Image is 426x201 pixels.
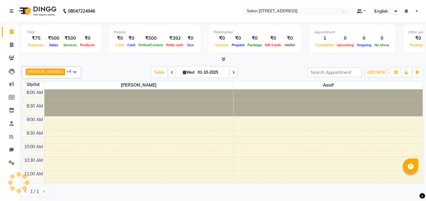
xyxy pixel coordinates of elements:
span: Aasif [234,81,423,89]
span: Services [62,43,78,47]
span: Wed [181,70,196,75]
div: 0 [373,35,391,42]
div: 0 [335,35,355,42]
span: Petty cash [165,43,185,47]
span: No show [373,43,391,47]
span: Card [126,43,137,47]
div: 10:00 AM [23,144,44,150]
span: ADD NEW [367,70,385,75]
span: Due [186,43,195,47]
div: 0 [355,35,373,42]
div: ₹0 [126,35,137,42]
div: 8:30 AM [25,103,44,109]
button: ADD NEW [365,68,387,77]
b: 08047224946 [68,2,95,20]
input: Search Appointment [308,68,362,77]
span: Gift Cards [263,43,283,47]
a: x [61,69,63,74]
span: Online/Custom [137,43,165,47]
span: +4 [66,69,76,74]
div: ₹0 [78,35,96,42]
div: 1 [314,35,335,42]
div: ₹75 [27,35,45,42]
div: 10:30 AM [23,157,44,164]
input: 2025-10-01 [196,68,227,77]
div: Total [27,30,96,35]
span: Today [152,68,167,77]
div: ₹0 [283,35,297,42]
div: 9:00 AM [25,117,44,123]
div: Finance [114,30,196,35]
span: Voucher [213,43,230,47]
span: Package [246,43,263,47]
div: 8:00 AM [25,89,44,96]
span: [PERSON_NAME] [44,81,234,89]
img: logo [16,2,58,20]
span: Products [78,43,96,47]
div: ₹0 [246,35,263,42]
div: Redemption [213,30,297,35]
div: ₹0 [213,35,230,42]
span: Completed [314,43,335,47]
div: 9:30 AM [25,130,44,137]
div: 11:00 AM [23,171,44,177]
span: [PERSON_NAME] [27,69,61,74]
div: Appointment [314,30,391,35]
div: ₹500 [62,35,78,42]
span: Wallet [283,43,297,47]
div: ₹0 [230,35,246,42]
span: Upcoming [335,43,355,47]
span: Expenses [27,43,45,47]
span: Prepaid [230,43,246,47]
div: ₹500 [137,35,165,42]
div: ₹0 [185,35,196,42]
div: Stylist [22,81,44,88]
span: Cash [114,43,126,47]
div: ₹0 [114,35,126,42]
span: Ongoing [355,43,373,47]
span: 1 / 1 [30,188,39,195]
span: Sales [48,43,60,47]
div: ₹392 [165,35,185,42]
div: ₹0 [263,35,283,42]
div: ₹500 [45,35,62,42]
